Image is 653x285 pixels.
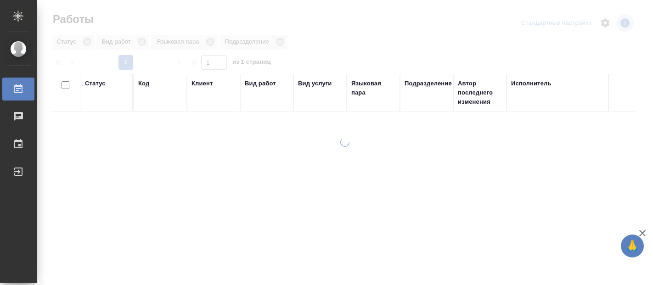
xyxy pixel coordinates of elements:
[245,79,276,88] div: Вид работ
[511,79,552,88] div: Исполнитель
[138,79,149,88] div: Код
[85,79,106,88] div: Статус
[458,79,502,106] div: Автор последнего изменения
[298,79,332,88] div: Вид услуги
[621,235,644,257] button: 🙏
[351,79,395,97] div: Языковая пара
[625,236,640,256] span: 🙏
[191,79,213,88] div: Клиент
[405,79,452,88] div: Подразделение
